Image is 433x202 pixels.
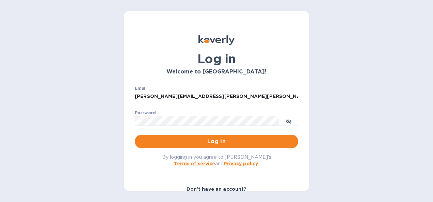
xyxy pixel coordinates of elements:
[135,52,298,66] h1: Log in
[198,35,235,45] img: Koverly
[282,114,295,128] button: toggle password visibility
[162,154,271,166] span: By logging in you agree to [PERSON_NAME]'s and .
[135,91,298,102] input: Enter email address
[135,135,298,148] button: Log in
[135,69,298,75] h3: Welcome to [GEOGRAPHIC_DATA]!
[135,111,156,115] label: Password
[140,137,293,146] span: Log in
[224,161,258,166] a: Privacy policy
[174,161,215,166] a: Terms of service
[135,86,147,90] label: Email
[187,186,247,192] b: Don't have an account?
